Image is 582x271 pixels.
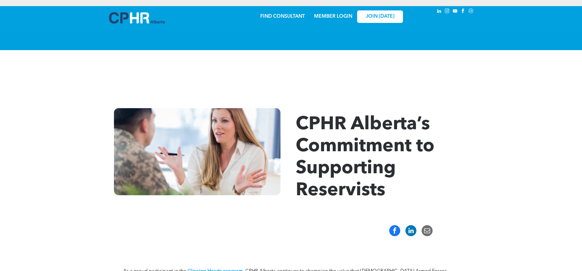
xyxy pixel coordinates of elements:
a: youtube [452,8,459,16]
a: Social network [468,8,474,16]
span: JOIN [DATE] [366,14,394,20]
a: MEMBER LOGIN [314,14,352,19]
a: linkedin [436,8,443,16]
a: instagram [444,8,451,16]
img: A blue and white logo for cp alberta [109,12,165,24]
a: facebook [460,8,467,16]
span: CPHR Alberta’s Commitment to Supporting Reservists [296,115,434,200]
a: JOIN [DATE] [357,10,403,23]
a: FIND CONSULTANT [260,14,305,19]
